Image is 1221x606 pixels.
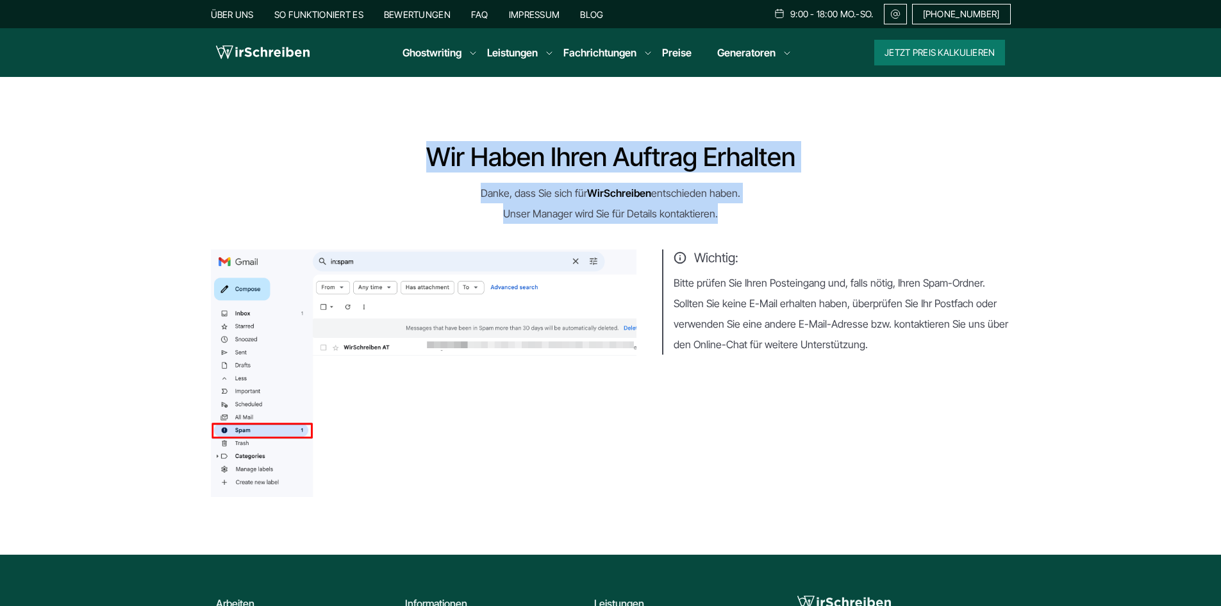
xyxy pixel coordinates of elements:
[274,9,363,20] a: So funktioniert es
[211,9,254,20] a: Über uns
[912,4,1011,24] a: [PHONE_NUMBER]
[211,183,1011,203] p: Danke, dass Sie sich für entschieden haben.
[384,9,451,20] a: Bewertungen
[662,46,692,59] a: Preise
[674,273,1011,355] p: Bitte prüfen Sie Ihren Posteingang und, falls nötig, Ihren Spam-Ordner. Sollten Sie keine E-Mail ...
[587,187,651,199] strong: WirSchreiben
[211,144,1011,170] h1: Wir haben Ihren Auftrag erhalten
[509,9,560,20] a: Impressum
[471,9,488,20] a: FAQ
[211,203,1011,224] p: Unser Manager wird Sie für Details kontaktieren.
[563,45,636,60] a: Fachrichtungen
[923,9,1000,19] span: [PHONE_NUMBER]
[216,43,310,62] img: logo wirschreiben
[211,249,636,497] img: thanks
[774,8,785,19] img: Schedule
[403,45,461,60] a: Ghostwriting
[790,9,874,19] span: 9:00 - 18:00 Mo.-So.
[674,249,1011,266] span: Wichtig:
[874,40,1005,65] button: Jetzt Preis kalkulieren
[487,45,538,60] a: Leistungen
[890,9,901,19] img: Email
[717,45,776,60] a: Generatoren
[580,9,603,20] a: Blog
